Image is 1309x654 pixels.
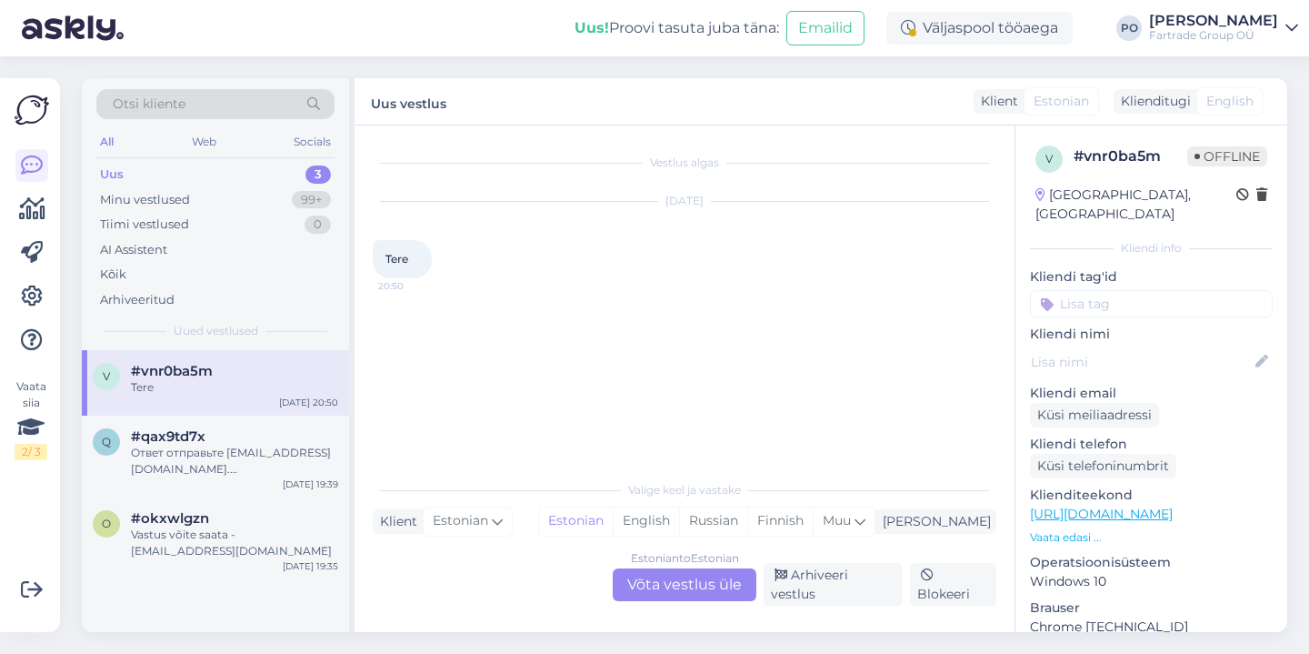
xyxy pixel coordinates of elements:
span: v [1045,152,1053,166]
div: [DATE] 19:35 [283,559,338,573]
div: PO [1116,15,1142,41]
div: Tere [131,379,338,396]
div: Uus [100,166,124,184]
span: Uued vestlused [174,323,258,339]
div: Blokeeri [910,563,996,607]
div: Socials [290,130,335,154]
p: Vaata edasi ... [1030,529,1273,546]
span: #qax9td7x [131,428,205,445]
p: Windows 10 [1030,572,1273,591]
div: Võta vestlus üle [613,568,756,601]
div: Kõik [100,266,126,284]
p: Kliendi tag'id [1030,267,1273,287]
div: 0 [305,216,331,234]
div: All [96,130,117,154]
span: o [102,517,111,530]
div: [DATE] [373,193,996,209]
img: Askly Logo [15,93,49,127]
div: Ответ отправьте [EMAIL_ADDRESS][DOMAIN_NAME]. [GEOGRAPHIC_DATA] [131,445,338,478]
div: Valige keel ja vastake [373,482,996,498]
div: Minu vestlused [100,191,190,209]
b: Uus! [575,19,609,36]
div: [DATE] 20:50 [279,396,338,409]
span: Estonian [1034,92,1089,111]
div: 99+ [292,191,331,209]
p: Kliendi telefon [1030,435,1273,454]
label: Uus vestlus [371,89,446,114]
div: 3 [305,166,331,184]
div: # vnr0ba5m [1074,146,1187,167]
span: Otsi kliente [113,95,185,114]
div: Vastus võite saata - [EMAIL_ADDRESS][DOMAIN_NAME] [131,527,338,559]
span: 20:50 [378,279,446,293]
span: English [1206,92,1254,111]
div: Klienditugi [1114,92,1191,111]
div: Arhiveeritud [100,291,175,309]
div: Russian [679,508,747,535]
div: [DATE] 19:39 [283,478,338,491]
div: Vestlus algas [373,155,996,171]
div: Küsi meiliaadressi [1030,403,1159,428]
span: v [103,369,110,383]
span: Muu [823,512,851,528]
span: q [102,435,111,448]
div: 2 / 3 [15,444,47,460]
div: Finnish [747,508,813,535]
div: Kliendi info [1030,240,1273,257]
div: [PERSON_NAME] [875,512,991,531]
div: Fartrade Group OÜ [1149,28,1278,43]
div: Väljaspool tööaega [886,12,1073,45]
p: Operatsioonisüsteem [1030,553,1273,572]
div: Estonian [539,508,613,535]
a: [PERSON_NAME]Fartrade Group OÜ [1149,14,1298,43]
span: Estonian [433,511,488,531]
div: English [613,508,679,535]
p: Klienditeekond [1030,486,1273,505]
p: Chrome [TECHNICAL_ID] [1030,618,1273,637]
div: Klient [974,92,1018,111]
p: Kliendi nimi [1030,325,1273,344]
div: [GEOGRAPHIC_DATA], [GEOGRAPHIC_DATA] [1035,186,1236,224]
p: Kliendi email [1030,384,1273,403]
span: Tere [385,252,408,266]
span: Offline [1187,146,1267,166]
button: Emailid [786,11,864,45]
div: Küsi telefoninumbrit [1030,454,1176,478]
div: Proovi tasuta juba täna: [575,17,779,39]
div: Arhiveeri vestlus [764,563,903,607]
a: [URL][DOMAIN_NAME] [1030,506,1173,522]
div: AI Assistent [100,241,167,259]
p: Brauser [1030,599,1273,618]
div: [PERSON_NAME] [1149,14,1278,28]
div: Web [188,130,220,154]
div: Vaata siia [15,378,47,460]
span: #vnr0ba5m [131,363,213,379]
div: Klient [373,512,417,531]
div: Estonian to Estonian [631,550,739,567]
span: #okxwlgzn [131,510,209,527]
input: Lisa nimi [1031,352,1252,372]
input: Lisa tag [1030,290,1273,317]
div: Tiimi vestlused [100,216,189,234]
